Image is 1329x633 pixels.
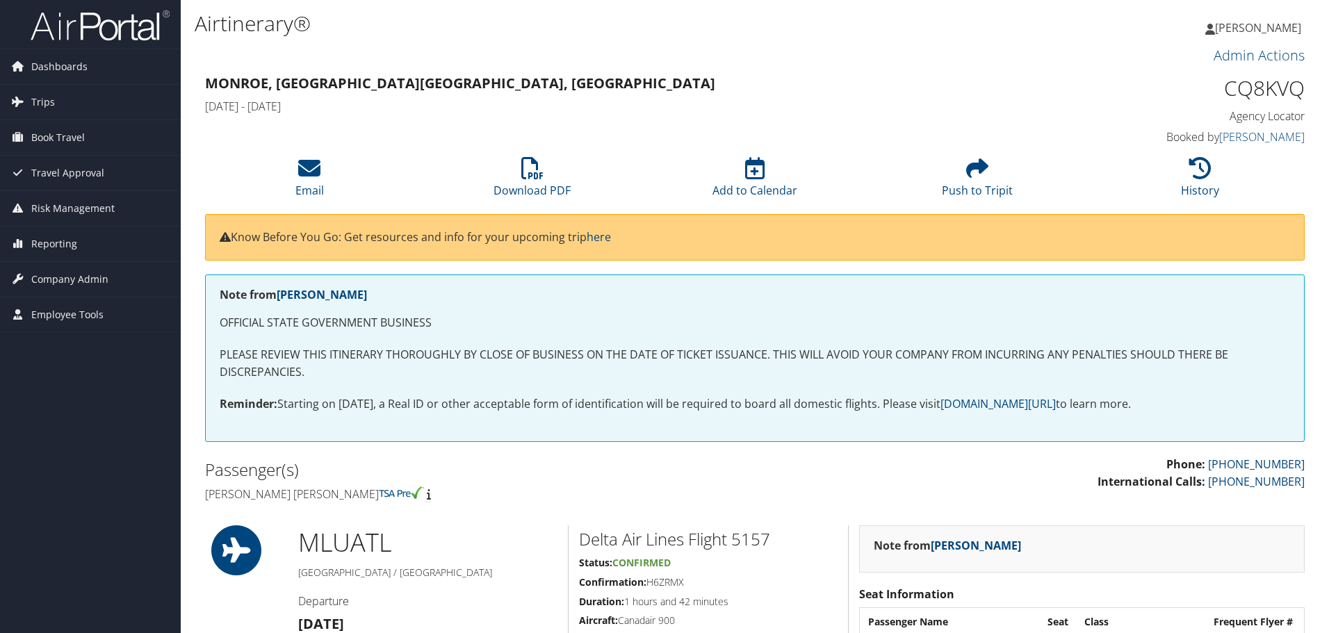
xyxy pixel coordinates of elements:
[940,396,1056,411] a: [DOMAIN_NAME][URL]
[1215,20,1301,35] span: [PERSON_NAME]
[220,287,367,302] strong: Note from
[931,538,1021,553] a: [PERSON_NAME]
[587,229,611,245] a: here
[298,566,557,579] h5: [GEOGRAPHIC_DATA] / [GEOGRAPHIC_DATA]
[1208,457,1305,472] a: [PHONE_NUMBER]
[31,191,115,226] span: Risk Management
[205,74,715,92] strong: Monroe, [GEOGRAPHIC_DATA] [GEOGRAPHIC_DATA], [GEOGRAPHIC_DATA]
[579,614,838,627] h5: Canadair 900
[1214,46,1305,65] a: Admin Actions
[205,458,744,482] h2: Passenger(s)
[1045,108,1305,124] h4: Agency Locator
[31,227,77,261] span: Reporting
[1208,474,1305,489] a: [PHONE_NUMBER]
[31,85,55,120] span: Trips
[31,9,170,42] img: airportal-logo.png
[579,595,838,609] h5: 1 hours and 42 minutes
[379,486,424,499] img: tsa-precheck.png
[298,614,344,633] strong: [DATE]
[859,586,954,602] strong: Seat Information
[31,156,104,190] span: Travel Approval
[1181,165,1219,198] a: History
[579,575,646,589] strong: Confirmation:
[579,527,838,551] h2: Delta Air Lines Flight 5157
[579,556,612,569] strong: Status:
[31,49,88,84] span: Dashboards
[298,525,557,560] h1: MLU ATL
[494,165,571,198] a: Download PDF
[220,346,1290,381] p: PLEASE REVIEW THIS ITINERARY THOROUGHLY BY CLOSE OF BUSINESS ON THE DATE OF TICKET ISSUANCE. THIS...
[1045,129,1305,145] h4: Booked by
[277,287,367,302] a: [PERSON_NAME]
[220,314,1290,332] p: OFFICIAL STATE GOVERNMENT BUSINESS
[942,165,1013,198] a: Push to Tripit
[295,165,324,198] a: Email
[220,395,1290,413] p: Starting on [DATE], a Real ID or other acceptable form of identification will be required to boar...
[1045,74,1305,103] h1: CQ8KVQ
[220,229,1290,247] p: Know Before You Go: Get resources and info for your upcoming trip
[612,556,671,569] span: Confirmed
[31,120,85,155] span: Book Travel
[205,99,1025,114] h4: [DATE] - [DATE]
[31,262,108,297] span: Company Admin
[195,9,942,38] h1: Airtinerary®
[1219,129,1305,145] a: [PERSON_NAME]
[298,593,557,609] h4: Departure
[712,165,797,198] a: Add to Calendar
[205,486,744,502] h4: [PERSON_NAME] [PERSON_NAME]
[874,538,1021,553] strong: Note from
[1098,474,1205,489] strong: International Calls:
[31,297,104,332] span: Employee Tools
[1166,457,1205,472] strong: Phone:
[1205,7,1315,49] a: [PERSON_NAME]
[579,575,838,589] h5: H6ZRMX
[220,396,277,411] strong: Reminder:
[579,614,618,627] strong: Aircraft:
[579,595,624,608] strong: Duration:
